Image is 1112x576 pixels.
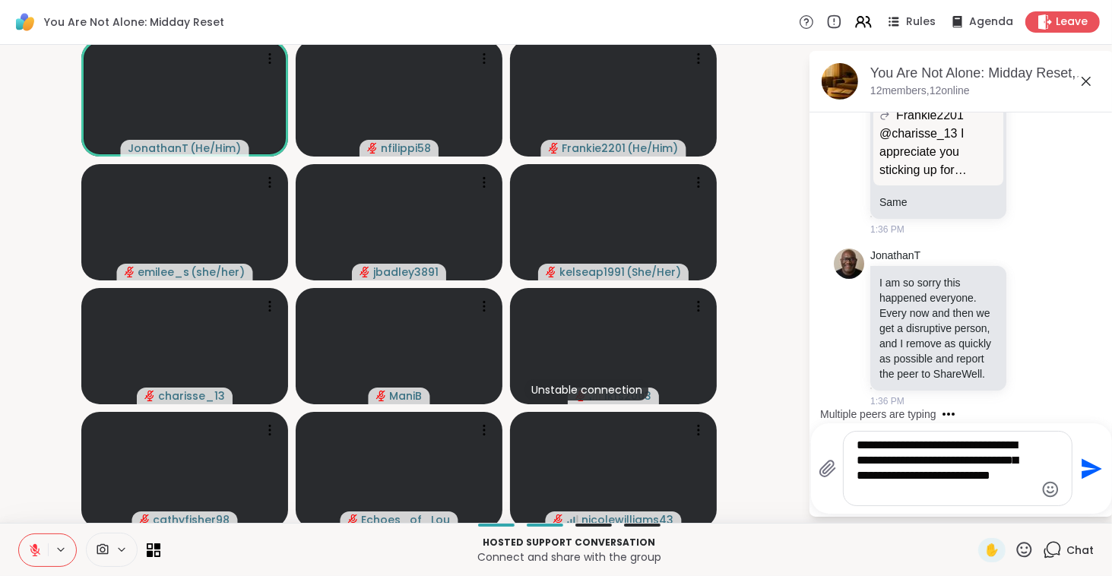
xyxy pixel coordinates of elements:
[906,14,936,30] span: Rules
[879,195,997,210] p: Same
[154,512,230,527] span: cathyfisher98
[525,379,648,400] div: Unstable connection
[362,512,451,527] span: Echoes_of_Lou
[820,407,936,422] div: Multiple peers are typing
[822,63,858,100] img: You Are Not Alone: Midday Reset, Oct 10
[1056,14,1088,30] span: Leave
[870,394,904,408] span: 1:36 PM
[158,388,225,404] span: charisse_13
[138,264,190,280] span: emilee_s
[582,512,674,527] span: nicolewilliams43
[879,275,997,381] p: I am so sorry this happened everyone. Every now and then we get a disruptive person, and I remove...
[870,64,1101,83] div: You Are Not Alone: Midday Reset, [DATE]
[125,267,135,277] span: audio-muted
[857,438,1034,499] textarea: Type your message
[626,264,681,280] span: ( She/Her )
[192,264,246,280] span: ( she/her )
[373,264,439,280] span: jbadley3891
[1041,480,1060,498] button: Emoji picker
[870,223,904,236] span: 1:36 PM
[44,14,224,30] span: You Are Not Alone: Midday Reset
[381,141,431,156] span: nfilippi58
[984,541,1000,559] span: ✋
[360,267,370,277] span: audio-muted
[376,391,387,401] span: audio-muted
[348,514,359,525] span: audio-muted
[169,536,969,549] p: Hosted support conversation
[549,143,559,153] span: audio-muted
[870,84,970,99] p: 12 members, 12 online
[1066,543,1094,558] span: Chat
[870,248,920,264] a: JonathanT
[169,549,969,565] p: Connect and share with the group
[628,141,679,156] span: ( He/Him )
[834,248,864,279] img: https://sharewell-space-live.sfo3.digitaloceanspaces.com/user-generated/0e2c5150-e31e-4b6a-957d-4...
[390,388,423,404] span: ManiB
[879,125,997,179] p: @charisse_13 I appreciate you sticking up for @JonathanT. His groups are purposeful and insightfu...
[144,391,155,401] span: audio-muted
[553,514,564,525] span: audio-muted
[191,141,242,156] span: ( He/Him )
[546,267,556,277] span: audio-muted
[12,9,38,35] img: ShareWell Logomark
[140,514,150,525] span: audio-muted
[367,143,378,153] span: audio-muted
[562,141,626,156] span: Frankie2201
[896,106,964,125] span: Frankie2201
[969,14,1013,30] span: Agenda
[128,141,189,156] span: JonathanT
[559,264,625,280] span: kelseap1991
[1072,451,1107,486] button: Send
